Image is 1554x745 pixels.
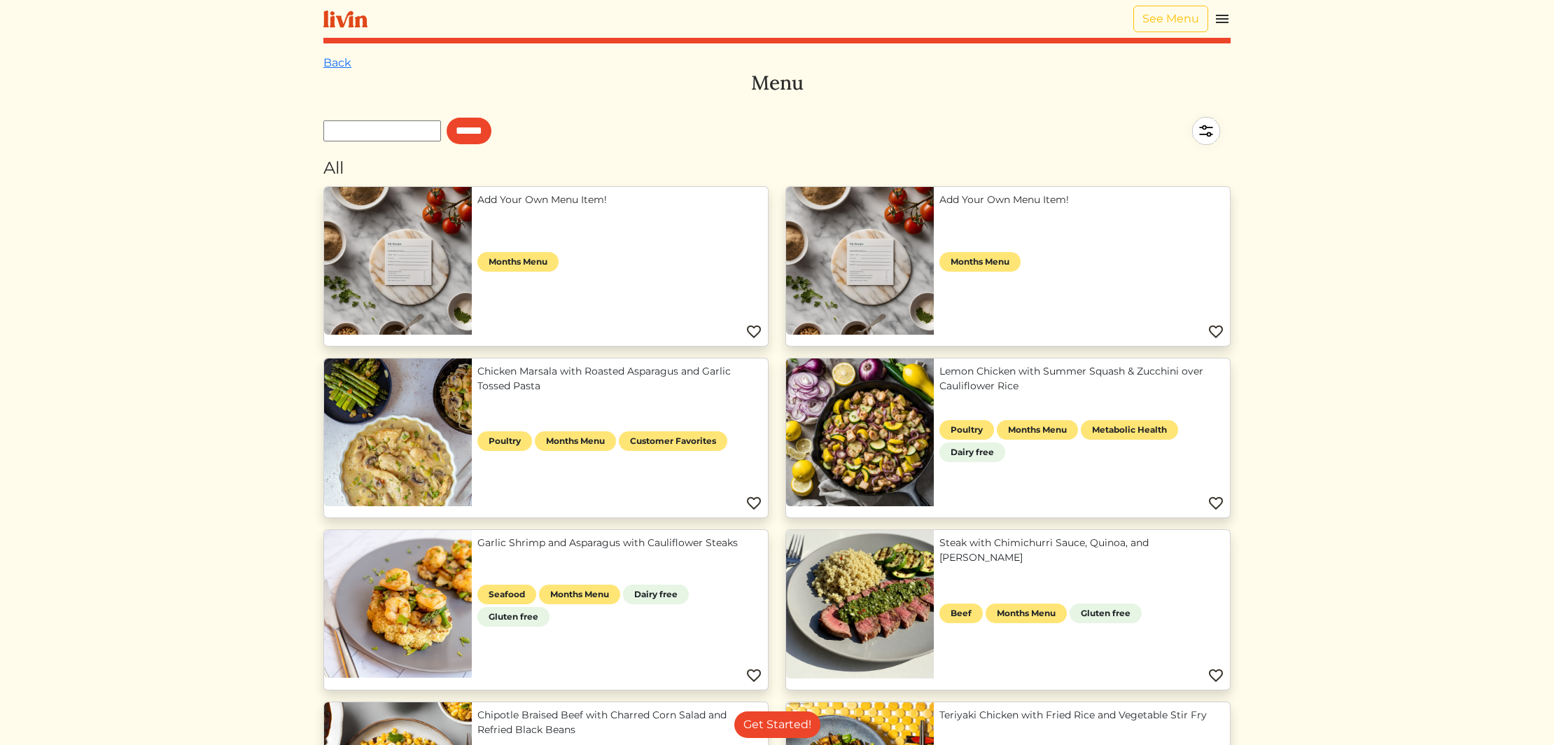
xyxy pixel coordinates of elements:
[745,323,762,340] img: Favorite menu item
[477,536,762,550] a: Garlic Shrimp and Asparagus with Cauliflower Steaks
[939,536,1224,565] a: Steak with Chimichurri Sauce, Quinoa, and [PERSON_NAME]
[1214,11,1231,27] img: menu_hamburger-cb6d353cf0ecd9f46ceae1c99ecbeb4a00e71ca567a856bd81f57e9d8c17bb26.svg
[1182,106,1231,155] img: filter-5a7d962c2457a2d01fc3f3b070ac7679cf81506dd4bc827d76cf1eb68fb85cd7.svg
[323,155,1231,181] div: All
[477,193,762,207] a: Add Your Own Menu Item!
[1207,495,1224,512] img: Favorite menu item
[745,495,762,512] img: Favorite menu item
[1207,667,1224,684] img: Favorite menu item
[939,708,1224,723] a: Teriyaki Chicken with Fried Rice and Vegetable Stir Fry
[323,71,1231,95] h3: Menu
[734,711,820,738] a: Get Started!
[745,667,762,684] img: Favorite menu item
[323,56,351,69] a: Back
[477,708,762,737] a: Chipotle Braised Beef with Charred Corn Salad and Refried Black Beans
[1207,323,1224,340] img: Favorite menu item
[939,364,1224,394] a: Lemon Chicken with Summer Squash & Zucchini over Cauliflower Rice
[323,11,367,28] img: livin-logo-a0d97d1a881af30f6274990eb6222085a2533c92bbd1e4f22c21b4f0d0e3210c.svg
[1133,6,1208,32] a: See Menu
[939,193,1224,207] a: Add Your Own Menu Item!
[477,364,762,394] a: Chicken Marsala with Roasted Asparagus and Garlic Tossed Pasta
